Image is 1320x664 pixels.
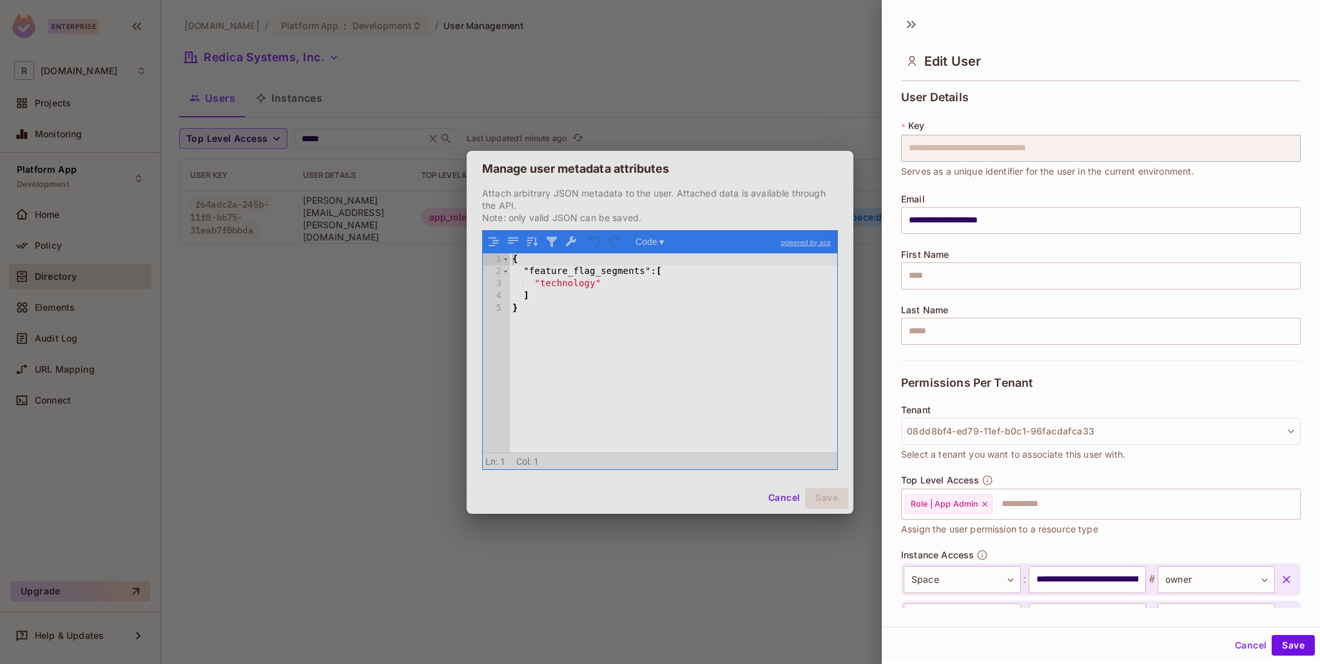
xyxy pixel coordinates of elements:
[901,522,1098,536] span: Assign the user permission to a resource type
[904,603,1021,630] div: Space
[901,194,925,204] span: Email
[1146,572,1158,587] span: #
[1272,635,1315,656] button: Save
[1158,603,1275,630] div: owner
[905,494,993,514] div: Role | App Admin
[911,499,978,509] span: Role | App Admin
[1021,572,1029,587] span: :
[924,54,981,69] span: Edit User
[901,550,974,560] span: Instance Access
[901,305,948,315] span: Last Name
[901,91,969,104] span: User Details
[901,164,1194,179] span: Serves as a unique identifier for the user in the current environment.
[904,566,1021,593] div: Space
[1158,566,1275,593] div: owner
[901,376,1033,389] span: Permissions Per Tenant
[901,405,931,415] span: Tenant
[908,121,924,131] span: Key
[1294,502,1296,505] button: Open
[1230,635,1272,656] button: Cancel
[901,475,979,485] span: Top Level Access
[901,447,1125,462] span: Select a tenant you want to associate this user with.
[901,418,1301,445] button: 08dd8bf4-ed79-11ef-b0c1-96facdafca33
[901,249,949,260] span: First Name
